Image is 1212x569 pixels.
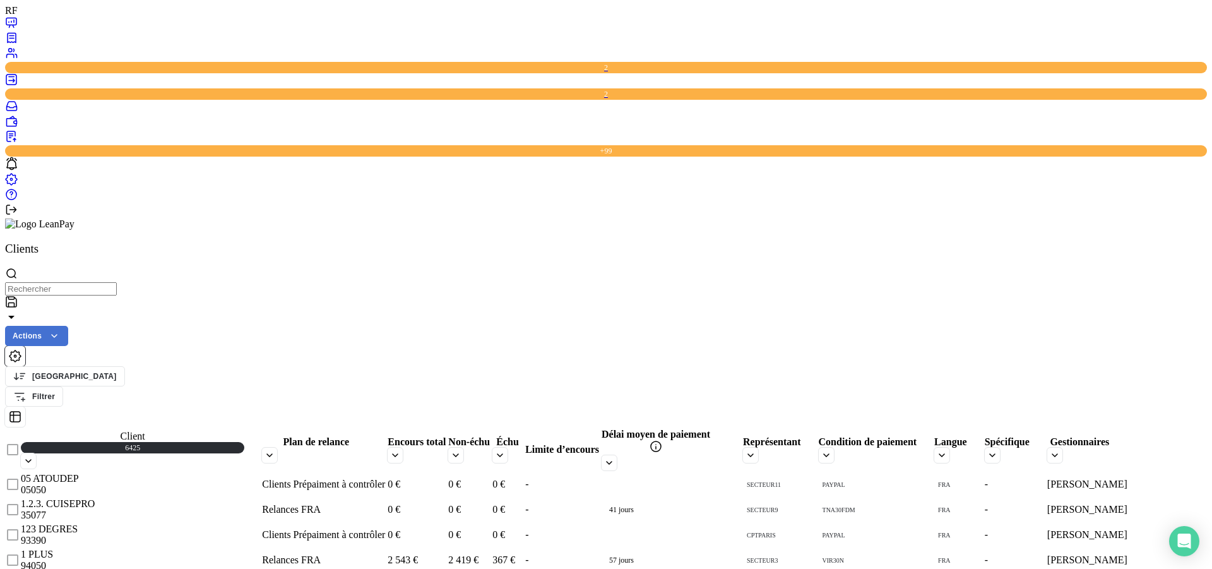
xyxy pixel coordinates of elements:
div: Représentant [743,436,816,463]
span: [PERSON_NAME] [1047,479,1127,489]
div: Relances FRA [262,554,385,566]
span: VIR30N [823,557,844,564]
span: 1.2.3. CUISEPRO [21,498,95,509]
span: - [985,504,988,515]
td: 0 € [492,523,523,547]
td: 0 € [387,523,446,547]
input: Rechercher [5,282,117,296]
div: Open Intercom Messenger [1169,526,1199,556]
span: SECTEUR11 [747,481,781,488]
div: RF [5,5,1207,16]
td: 0 € [448,472,490,496]
button: Actions [5,326,68,346]
div: Plan de relance [262,436,385,463]
span: PAYPAL [823,532,845,539]
span: - [985,529,988,540]
td: 0 € [387,472,446,496]
td: 0 € [492,472,523,496]
span: FRA [938,506,950,513]
span: 05 ATOUDEP [21,473,79,484]
span: PAYPAL [823,481,845,488]
div: Langue [934,436,982,463]
div: Clients Prépaiment à contrôler [262,529,385,541]
img: Logo LeanPay [5,219,74,230]
span: 05050 [21,484,46,495]
span: CPTPARIS [747,532,776,539]
div: Condition de paiement [819,436,932,463]
span: [PERSON_NAME] [1047,554,1127,565]
div: Délai moyen de paiement [602,429,740,470]
div: Clients Prépaiment à contrôler [262,479,385,490]
span: - [985,554,988,565]
td: 0 € [387,498,446,522]
div: Relances FRA [262,504,385,515]
span: FRA [938,532,950,539]
span: FRA [938,557,950,564]
a: 2 [5,62,1207,88]
h3: Clients [5,242,1207,256]
span: SECTEUR9 [747,506,778,513]
span: [PERSON_NAME] [1047,504,1127,515]
span: +99 [5,145,1207,157]
span: 2 [5,62,1207,73]
span: - [525,554,528,565]
span: 35077 [21,510,46,520]
span: [PERSON_NAME] [1047,529,1127,540]
span: - [985,479,988,489]
span: 1 PLUS [21,549,53,560]
span: 123 DEGRES [21,524,78,534]
div: Spécifique [985,436,1045,463]
button: [GEOGRAPHIC_DATA] [5,366,125,386]
td: 0 € [492,498,523,522]
div: Non-échu [448,436,490,463]
span: FRA [938,481,950,488]
a: 2 [5,88,1207,115]
div: Gestionnaires [1047,436,1127,463]
span: 2 [5,88,1207,100]
span: - [525,529,528,540]
span: TNA30FDM [823,506,855,513]
div: Encours total [388,436,446,463]
span: 41 jours [602,500,641,519]
td: 0 € [448,498,490,522]
button: Filtrer [5,386,63,407]
div: Échu [492,436,523,463]
td: 0 € [448,523,490,547]
span: 6425 [21,442,244,453]
span: Client [121,431,145,441]
span: SECTEUR3 [747,557,778,564]
span: 93390 [21,535,46,546]
span: - [525,504,528,515]
div: Limite d’encours [525,444,599,455]
span: - [525,479,528,489]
